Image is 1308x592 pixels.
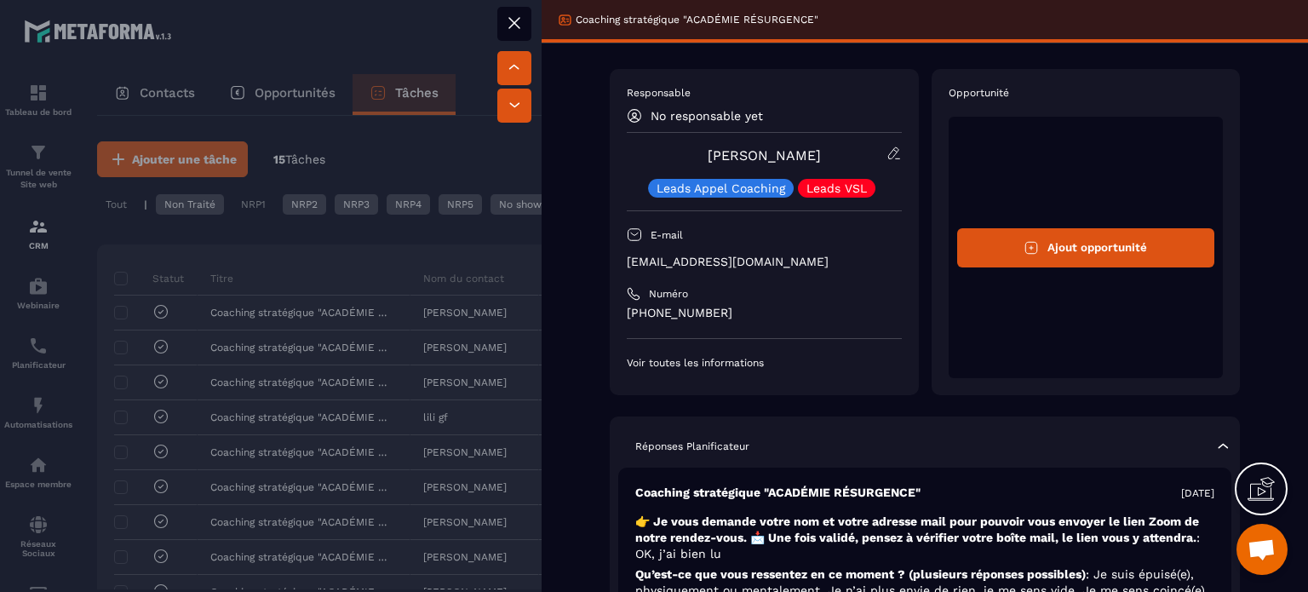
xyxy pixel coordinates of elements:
[651,228,683,242] p: E-mail
[708,147,821,164] a: [PERSON_NAME]
[627,254,902,270] p: [EMAIL_ADDRESS][DOMAIN_NAME]
[635,485,921,501] p: Coaching stratégique "ACADÉMIE RÉSURGENCE"
[635,440,749,453] p: Réponses Planificateur
[627,356,902,370] p: Voir toutes les informations
[949,86,1224,100] p: Opportunité
[635,514,1214,562] p: 👉 Je vous demande votre nom et votre adresse mail pour pouvoir vous envoyer le lien Zoom de notre...
[627,305,902,321] p: [PHONE_NUMBER]
[576,13,818,26] p: Coaching stratégique "ACADÉMIE RÉSURGENCE"
[957,228,1215,267] button: Ajout opportunité
[1236,524,1288,575] div: Ouvrir le chat
[1181,486,1214,500] p: [DATE]
[806,182,867,194] p: Leads VSL
[649,287,688,301] p: Numéro
[657,182,785,194] p: Leads Appel Coaching
[627,86,902,100] p: Responsable
[651,109,763,123] p: No responsable yet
